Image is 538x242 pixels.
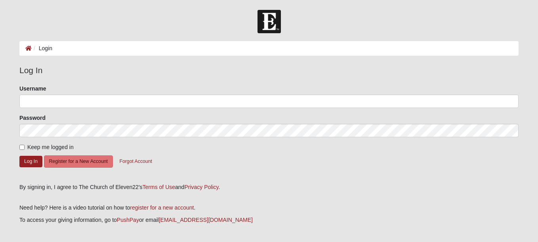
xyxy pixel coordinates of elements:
button: Log In [19,156,42,167]
div: By signing in, I agree to The Church of Eleven22's and . [19,183,519,191]
label: Username [19,85,46,93]
li: Login [32,44,52,53]
a: PushPay [117,217,139,223]
label: Password [19,114,46,122]
a: Privacy Policy [184,184,218,190]
button: Register for a New Account [44,155,113,168]
a: [EMAIL_ADDRESS][DOMAIN_NAME] [159,217,253,223]
p: To access your giving information, go to or email [19,216,519,224]
button: Forgot Account [114,155,157,168]
p: Need help? Here is a video tutorial on how to . [19,204,519,212]
input: Keep me logged in [19,145,25,150]
a: register for a new account [130,204,194,211]
img: Church of Eleven22 Logo [258,10,281,33]
span: Keep me logged in [27,144,74,150]
legend: Log In [19,64,519,77]
a: Terms of Use [143,184,175,190]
